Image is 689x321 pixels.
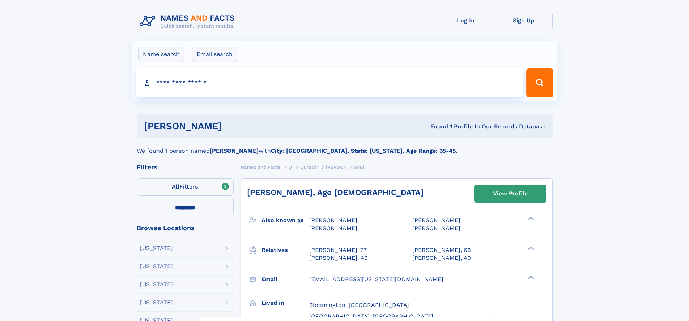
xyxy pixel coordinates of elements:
[475,185,546,202] a: View Profile
[289,162,292,172] a: Q
[261,244,309,256] h3: Relatives
[526,275,535,280] div: ❯
[261,273,309,286] h3: Email
[326,165,365,170] span: [PERSON_NAME]
[210,147,259,154] b: [PERSON_NAME]
[261,297,309,309] h3: Lived in
[289,165,292,170] span: Q
[300,162,318,172] a: Qurashi
[412,254,471,262] a: [PERSON_NAME], 40
[309,217,357,224] span: [PERSON_NAME]
[271,147,456,154] b: City: [GEOGRAPHIC_DATA], State: [US_STATE], Age Range: 35-45
[138,47,184,62] label: Name search
[412,217,460,224] span: [PERSON_NAME]
[140,245,173,251] div: [US_STATE]
[137,178,234,196] label: Filters
[140,282,173,287] div: [US_STATE]
[309,276,443,283] span: [EMAIL_ADDRESS][US_STATE][DOMAIN_NAME]
[137,12,241,31] img: Logo Names and Facts
[300,165,318,170] span: Qurashi
[140,263,173,269] div: [US_STATE]
[309,246,367,254] a: [PERSON_NAME], 77
[526,246,535,250] div: ❯
[326,123,545,131] div: Found 1 Profile In Our Records Database
[136,68,523,97] input: search input
[309,225,357,232] span: [PERSON_NAME]
[309,254,368,262] a: [PERSON_NAME], 49
[247,188,424,197] a: [PERSON_NAME], Age [DEMOGRAPHIC_DATA]
[144,122,326,131] h1: [PERSON_NAME]
[241,162,281,172] a: Names and Facts
[526,216,535,221] div: ❯
[412,246,471,254] a: [PERSON_NAME], 66
[192,47,237,62] label: Email search
[309,313,433,320] span: [GEOGRAPHIC_DATA], [GEOGRAPHIC_DATA]
[309,301,409,308] span: Bloomington, [GEOGRAPHIC_DATA]
[137,164,234,170] div: Filters
[526,68,553,97] button: Search Button
[137,225,234,231] div: Browse Locations
[412,225,460,232] span: [PERSON_NAME]
[493,185,528,202] div: View Profile
[172,183,179,190] span: All
[437,12,495,29] a: Log In
[137,138,553,155] div: We found 1 person named with .
[140,300,173,305] div: [US_STATE]
[495,12,553,29] a: Sign Up
[261,214,309,227] h3: Also known as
